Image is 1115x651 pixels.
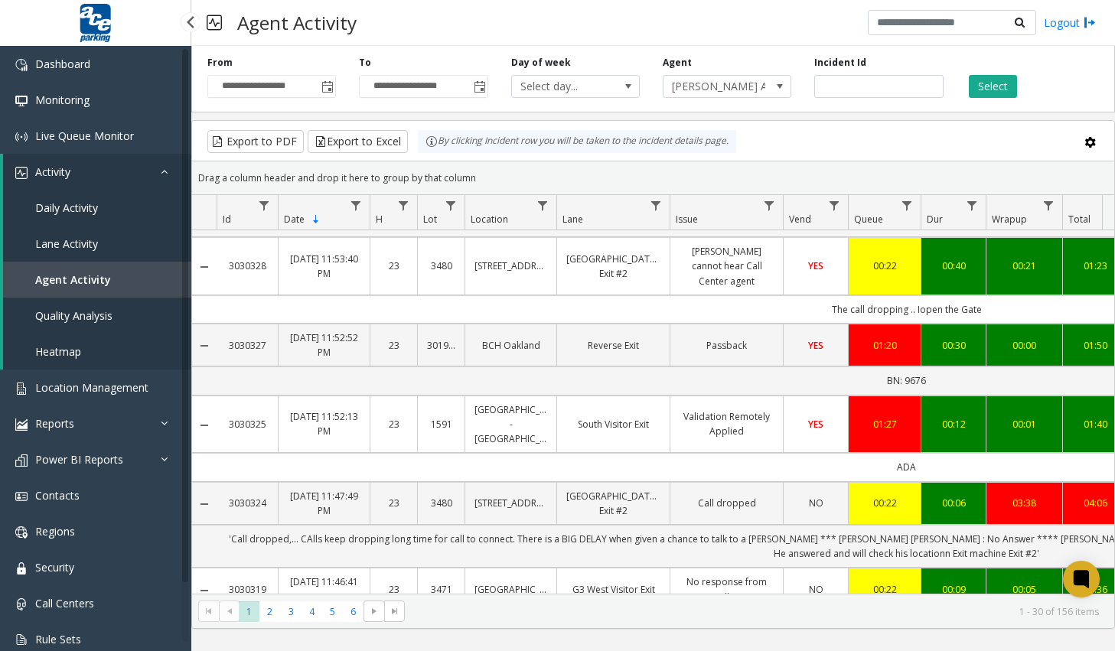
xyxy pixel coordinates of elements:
a: [STREET_ADDRESS] [474,259,547,273]
a: Queue Filter Menu [897,195,918,216]
span: Go to the last page [384,601,405,622]
span: Location [471,213,508,226]
a: 00:40 [931,259,976,273]
a: 00:22 [858,496,911,510]
a: 00:00 [996,338,1053,353]
span: Quality Analysis [35,308,112,323]
a: 23 [380,496,408,510]
img: infoIcon.svg [425,135,438,148]
span: YES [808,259,823,272]
a: Wrapup Filter Menu [1038,195,1059,216]
a: 00:30 [931,338,976,353]
a: 23 [380,259,408,273]
img: 'icon' [15,167,28,179]
a: Collapse Details [192,419,217,431]
a: Id Filter Menu [254,195,275,216]
a: G3 West Visitor Exit [566,582,660,597]
a: Agent Activity [3,262,191,298]
span: Rule Sets [35,632,81,646]
a: [GEOGRAPHIC_DATA], Exit #2 [566,489,660,518]
a: Call dropped [680,496,774,510]
span: Go to the next page [368,605,380,617]
a: 3030319 [226,582,269,597]
span: Page 6 [343,601,364,622]
img: 'icon' [15,598,28,610]
a: Quality Analysis [3,298,191,334]
a: [PERSON_NAME] cannot hear Call Center agent [680,244,774,288]
img: pageIcon [207,4,222,41]
span: Contacts [35,488,80,503]
a: Dur Filter Menu [962,195,983,216]
a: Lot Filter Menu [441,195,461,216]
a: [GEOGRAPHIC_DATA] [474,582,547,597]
a: 00:12 [931,417,976,431]
a: 3030328 [226,259,269,273]
div: 00:05 [996,582,1053,597]
a: BCH Oakland [474,338,547,353]
label: Incident Id [814,56,866,70]
span: NO [809,583,823,596]
a: 00:01 [996,417,1053,431]
span: Location Management [35,380,148,395]
a: Logout [1044,15,1096,31]
span: Go to the next page [364,601,384,622]
span: Heatmap [35,344,81,359]
a: 3030327 [226,338,269,353]
span: Id [223,213,231,226]
img: 'icon' [15,634,28,646]
span: Dur [927,213,943,226]
a: [DATE] 11:46:41 PM [288,575,360,604]
span: Page 5 [322,601,343,622]
a: 23 [380,417,408,431]
img: logout [1084,15,1096,31]
div: Drag a column header and drop it here to group by that column [192,164,1114,191]
span: Dashboard [35,57,90,71]
a: Lane Activity [3,226,191,262]
div: 03:38 [996,496,1053,510]
a: Daily Activity [3,190,191,226]
span: Reports [35,416,74,431]
a: Collapse Details [192,584,217,597]
img: 'icon' [15,59,28,71]
span: Call Centers [35,596,94,610]
img: 'icon' [15,131,28,143]
span: YES [808,418,823,431]
span: [PERSON_NAME] Admin [663,76,765,97]
span: Toggle popup [471,76,487,97]
span: YES [808,339,823,352]
span: Page 2 [259,601,280,622]
div: 00:09 [931,582,976,597]
span: Go to the last page [389,605,401,617]
a: [STREET_ADDRESS] [474,496,547,510]
span: Vend [789,213,811,226]
img: 'icon' [15,454,28,467]
div: By clicking Incident row you will be taken to the incident details page. [418,130,736,153]
a: South Visitor Exit [566,417,660,431]
img: 'icon' [15,418,28,431]
a: 3480 [427,496,455,510]
a: Collapse Details [192,340,217,352]
label: Agent [663,56,692,70]
span: Activity [35,164,70,179]
h3: Agent Activity [230,4,364,41]
a: 301900 [427,338,455,353]
a: 00:22 [858,259,911,273]
span: Total [1068,213,1091,226]
span: Page 1 [239,601,259,622]
span: Monitoring [35,93,90,107]
a: 00:22 [858,582,911,597]
span: Date [284,213,305,226]
a: YES [793,338,839,353]
a: Lane Filter Menu [646,195,667,216]
a: [DATE] 11:53:40 PM [288,252,360,281]
a: 23 [380,338,408,353]
label: To [359,56,371,70]
span: Security [35,560,74,575]
a: 01:20 [858,338,911,353]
